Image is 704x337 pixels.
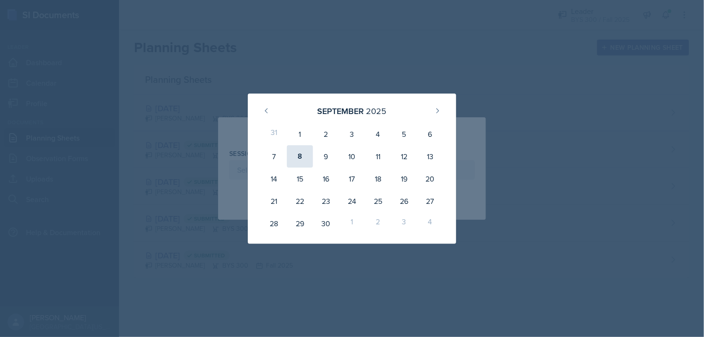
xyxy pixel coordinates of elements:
[417,123,443,145] div: 6
[365,168,391,190] div: 18
[391,190,417,212] div: 26
[313,168,339,190] div: 16
[313,212,339,235] div: 30
[417,145,443,168] div: 13
[261,123,287,145] div: 31
[365,123,391,145] div: 4
[261,145,287,168] div: 7
[287,190,313,212] div: 22
[318,105,364,117] div: September
[287,168,313,190] div: 15
[365,190,391,212] div: 25
[339,168,365,190] div: 17
[261,168,287,190] div: 14
[391,212,417,235] div: 3
[417,190,443,212] div: 27
[287,123,313,145] div: 1
[287,212,313,235] div: 29
[365,212,391,235] div: 2
[339,145,365,168] div: 10
[391,145,417,168] div: 12
[313,190,339,212] div: 23
[313,123,339,145] div: 2
[391,123,417,145] div: 5
[313,145,339,168] div: 9
[365,145,391,168] div: 11
[339,190,365,212] div: 24
[261,190,287,212] div: 21
[261,212,287,235] div: 28
[366,105,387,117] div: 2025
[417,168,443,190] div: 20
[287,145,313,168] div: 8
[417,212,443,235] div: 4
[391,168,417,190] div: 19
[339,212,365,235] div: 1
[339,123,365,145] div: 3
